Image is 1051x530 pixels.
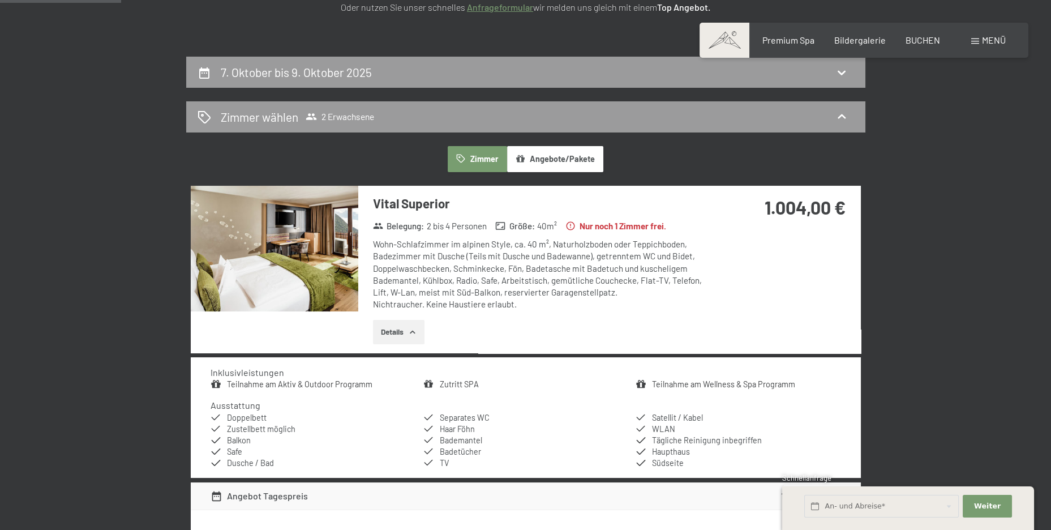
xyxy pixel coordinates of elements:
strong: Belegung : [373,220,424,232]
div: Wohn-Schlafzimmer im alpinen Style, ca. 40 m², Naturholzboden oder Teppichboden, Badezimmer mit D... [373,238,710,311]
span: Badetücher [439,447,481,456]
span: Zustellbett möglich [227,424,295,434]
a: Anfrageformular [467,2,533,12]
span: 2 Erwachsene [306,111,374,122]
strong: Top Angebot. [657,2,710,12]
button: Details [373,320,424,345]
a: Bildergalerie [834,35,886,45]
strong: 1.004,00 € [765,196,846,218]
span: Südseite [652,458,684,468]
span: Menü [982,35,1006,45]
span: Separates WC [439,413,489,422]
button: Zimmer [448,146,507,172]
a: Premium Spa [762,35,814,45]
span: Safe [227,447,242,456]
h4: Ausstattung [211,400,260,411]
img: mss_renderimg.php [191,186,358,311]
span: Bademantel [439,435,482,445]
span: Doppelbett [227,413,267,422]
span: Schnellanfrage [782,473,831,482]
div: Angebot Tagespreis1.004,00 € [191,482,861,510]
strong: Größe : [495,220,535,232]
span: Haupthaus [652,447,690,456]
strong: 1.004,00 € [781,490,822,501]
div: Angebot Tagespreis [211,489,308,503]
a: Teilnahme am Aktiv & Outdoor Programm [227,379,372,389]
a: Zutritt SPA [439,379,478,389]
span: Dusche / Bad [227,458,274,468]
span: Weiter [974,501,1001,511]
span: Haar Föhn [439,424,474,434]
button: Angebote/Pakete [507,146,603,172]
a: BUCHEN [906,35,940,45]
span: Balkon [227,435,251,445]
span: Satellit / Kabel [652,413,703,422]
h3: Vital Superior [373,195,710,212]
strong: Nur noch 1 Zimmer frei. [565,220,666,232]
span: Tägliche Reinigung inbegriffen [652,435,762,445]
span: TV [439,458,448,468]
a: Teilnahme am Wellness & Spa Programm [652,379,795,389]
h2: Zimmer wählen [221,109,298,125]
span: 40 m² [537,220,557,232]
h2: 7. Oktober bis 9. Oktober 2025 [221,65,372,79]
button: Weiter [963,495,1011,518]
h4: Inklusivleistungen [211,367,284,378]
span: 2 bis 4 Personen [427,220,487,232]
span: WLAN [652,424,675,434]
